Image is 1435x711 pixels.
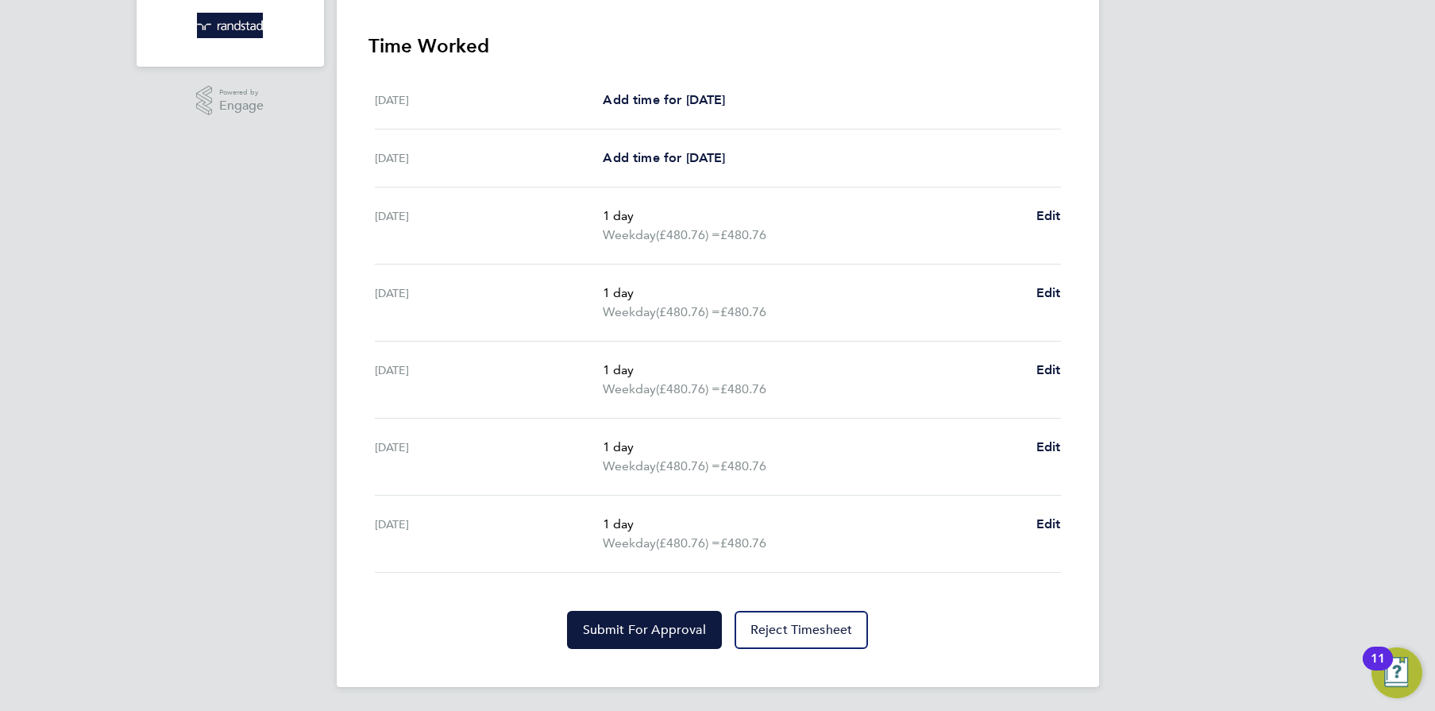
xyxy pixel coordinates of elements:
p: 1 day [603,361,1023,380]
span: Weekday [603,380,656,399]
span: Powered by [219,86,264,99]
a: Edit [1036,207,1061,226]
a: Powered byEngage [196,86,264,116]
span: Reject Timesheet [750,622,853,638]
button: Open Resource Center, 11 new notifications [1371,647,1422,698]
span: Weekday [603,226,656,245]
span: £480.76 [720,304,766,319]
span: (£480.76) = [656,227,720,242]
span: Add time for [DATE] [603,150,725,165]
span: (£480.76) = [656,304,720,319]
div: [DATE] [375,515,604,553]
span: Edit [1036,439,1061,454]
p: 1 day [603,207,1023,226]
div: [DATE] [375,149,604,168]
span: £480.76 [720,227,766,242]
button: Submit For Approval [567,611,722,649]
span: £480.76 [720,458,766,473]
span: Add time for [DATE] [603,92,725,107]
span: £480.76 [720,535,766,551]
p: 1 day [603,438,1023,457]
h3: Time Worked [368,33,1067,59]
p: 1 day [603,515,1023,534]
a: Edit [1036,284,1061,303]
p: 1 day [603,284,1023,303]
span: Weekday [603,303,656,322]
img: randstad-logo-retina.png [197,13,263,38]
span: (£480.76) = [656,381,720,396]
a: Edit [1036,515,1061,534]
a: Add time for [DATE] [603,149,725,168]
div: [DATE] [375,438,604,476]
span: Edit [1036,285,1061,300]
span: Edit [1036,208,1061,223]
span: Engage [219,99,264,113]
span: Weekday [603,457,656,476]
a: Go to home page [156,13,305,38]
a: Edit [1036,438,1061,457]
span: £480.76 [720,381,766,396]
a: Edit [1036,361,1061,380]
div: [DATE] [375,361,604,399]
span: Weekday [603,534,656,553]
span: Edit [1036,362,1061,377]
div: [DATE] [375,91,604,110]
div: [DATE] [375,207,604,245]
span: Edit [1036,516,1061,531]
div: [DATE] [375,284,604,322]
button: Reject Timesheet [735,611,869,649]
a: Add time for [DATE] [603,91,725,110]
span: (£480.76) = [656,535,720,551]
span: Submit For Approval [583,622,706,638]
span: (£480.76) = [656,458,720,473]
div: 11 [1371,659,1385,679]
